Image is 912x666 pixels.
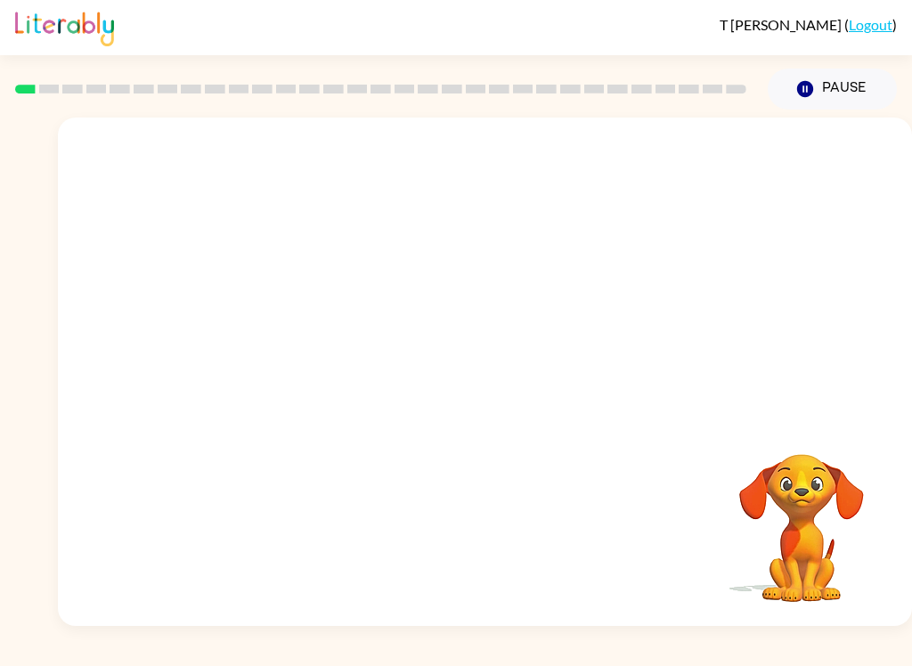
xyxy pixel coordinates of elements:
[15,7,114,46] img: Literably
[720,16,897,33] div: ( )
[768,69,897,110] button: Pause
[720,16,844,33] span: T [PERSON_NAME]
[712,426,891,605] video: Your browser must support playing .mp4 files to use Literably. Please try using another browser.
[849,16,892,33] a: Logout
